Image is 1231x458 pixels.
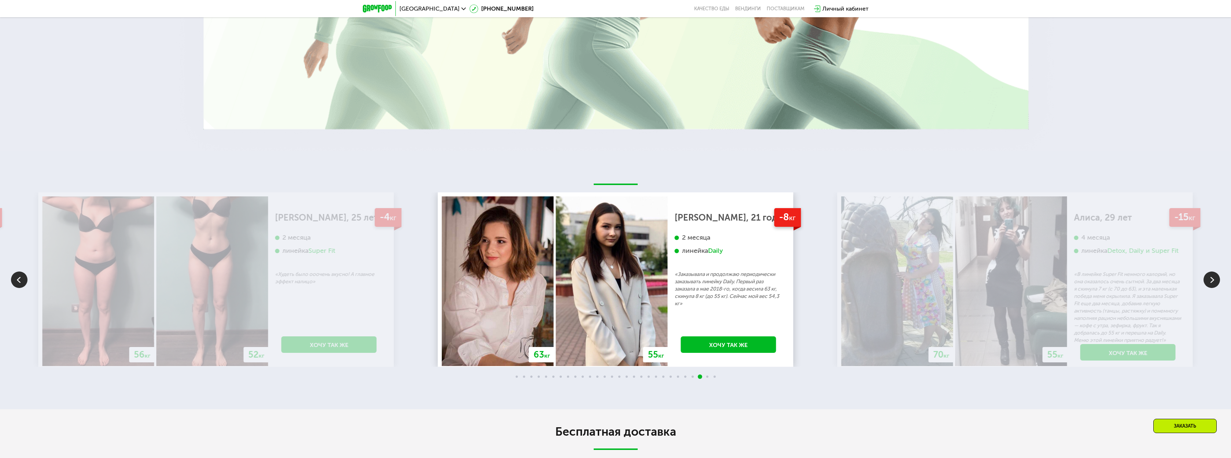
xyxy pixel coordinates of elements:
[681,336,776,353] a: Хочу так же
[708,247,723,255] div: Daily
[145,352,151,359] span: кг
[529,347,555,362] div: 63
[544,352,550,359] span: кг
[1204,272,1220,288] img: Slide right
[1074,214,1182,221] div: Алиса, 29 лет
[822,4,869,13] div: Личный кабинет
[129,347,155,362] div: 56
[944,352,950,359] span: кг
[774,208,801,227] div: -8
[1169,208,1200,227] div: -15
[675,271,782,307] p: «Заказывала и продолжаю периодически заказывать линейку Daily. Первый раз заказала в мае 2018-го,...
[309,247,335,255] div: Super Fit
[469,4,534,13] a: [PHONE_NUMBER]
[244,347,269,362] div: 52
[675,233,782,242] div: 2 месяца
[767,6,804,12] div: поставщикам
[735,6,761,12] a: Вендинги
[675,214,782,221] div: [PERSON_NAME], 21 год
[1074,233,1182,242] div: 4 месяца
[410,424,821,439] h2: Бесплатная доставка
[1058,352,1064,359] span: кг
[275,247,383,255] div: линейка
[1188,214,1195,222] span: кг
[11,272,27,288] img: Slide left
[658,352,664,359] span: кг
[1080,344,1176,361] a: Хочу так же
[275,233,383,242] div: 2 месяца
[675,247,782,255] div: линейка
[275,271,383,285] p: «Худеть было ооочень вкусно! А главное эффект налицо»
[1153,419,1217,433] div: Заказать
[281,336,377,353] a: Хочу так же
[375,208,401,227] div: -4
[694,6,729,12] a: Качество еды
[399,6,460,12] span: [GEOGRAPHIC_DATA]
[1074,247,1182,255] div: линейка
[929,347,954,362] div: 70
[390,214,396,222] span: кг
[1043,347,1068,362] div: 55
[643,347,669,362] div: 55
[789,214,796,222] span: кг
[1074,271,1182,344] p: «В линейке Super Fit немного калорий, но она оказалось очень сытной. За два месяца я скинула 7 кг...
[259,352,265,359] span: кг
[1107,247,1179,255] div: Detox, Daily и Super Fit
[275,214,383,221] div: [PERSON_NAME], 25 лет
